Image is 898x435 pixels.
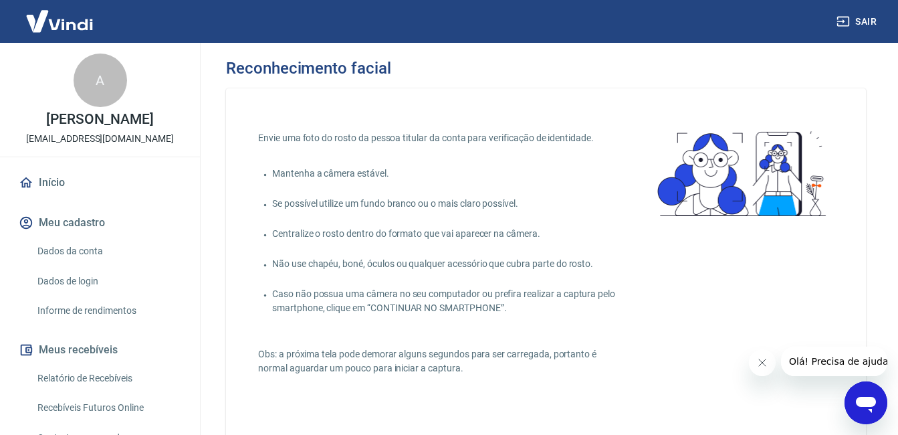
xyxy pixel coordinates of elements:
iframe: Mensagem da empresa [781,347,887,376]
img: selfie-2.3f76cbc364c51891d665.png [653,120,834,223]
a: Informe de rendimentos [32,297,184,325]
a: Dados de login [32,268,184,295]
p: Caso não possua uma câmera no seu computador ou prefira realizar a captura pelo smartphone, cliqu... [272,287,621,315]
p: Não use chapéu, boné, óculos ou qualquer acessório que cubra parte do rosto. [272,257,593,271]
p: Obs: a próxima tela pode demorar alguns segundos para ser carregada, portanto é normal aguardar u... [258,347,621,375]
p: [PERSON_NAME] [46,112,153,126]
p: Centralize o rosto dentro do formato que vai aparecer na câmera. [272,227,540,241]
p: Mantenha a câmera estável. [272,167,389,181]
iframe: Fechar mensagem [749,349,776,376]
p: Envie uma foto do rosto da pessoa titular da conta para verificação de identidade. [258,131,621,145]
h3: Reconhecimento facial [226,59,391,78]
button: Meus recebíveis [16,335,184,365]
button: Sair [834,9,882,34]
img: Vindi [16,1,103,41]
iframe: Botão para abrir a janela de mensagens [845,381,887,424]
a: Relatório de Recebíveis [32,365,184,392]
div: A [74,54,127,107]
p: [EMAIL_ADDRESS][DOMAIN_NAME] [26,132,174,146]
a: Início [16,168,184,197]
a: Dados da conta [32,238,184,265]
p: Se possível utilize um fundo branco ou o mais claro possível. [272,197,518,211]
a: Recebíveis Futuros Online [32,394,184,422]
span: Olá! Precisa de ajuda? [8,9,112,20]
button: Meu cadastro [16,208,184,238]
